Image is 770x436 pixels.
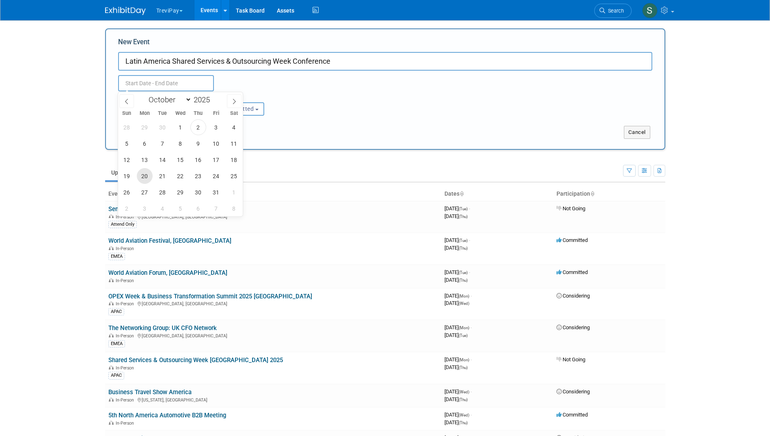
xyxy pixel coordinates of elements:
span: (Thu) [459,397,468,402]
span: October 28, 2025 [155,184,170,200]
span: September 30, 2025 [155,119,170,135]
span: October 26, 2025 [119,184,135,200]
div: Attendance / Format: [118,91,197,102]
th: Participation [553,187,665,201]
span: [DATE] [444,324,472,330]
span: Committed [556,237,588,243]
span: November 7, 2025 [208,201,224,216]
div: Participation: [209,91,288,102]
span: - [469,205,470,212]
span: - [469,269,470,275]
span: October 3, 2025 [208,119,224,135]
span: October 18, 2025 [226,152,242,168]
span: October 30, 2025 [190,184,206,200]
span: [DATE] [444,389,472,395]
span: In-Person [116,214,136,220]
a: Sort by Start Date [459,190,464,197]
span: November 2, 2025 [119,201,135,216]
span: In-Person [116,397,136,403]
span: (Tue) [459,270,468,275]
span: October 22, 2025 [173,168,188,184]
span: [DATE] [444,269,470,275]
span: September 28, 2025 [119,119,135,135]
span: In-Person [116,278,136,283]
span: October 19, 2025 [119,168,135,184]
span: Not Going [556,205,585,212]
span: October 13, 2025 [137,152,153,168]
span: [DATE] [444,412,472,418]
label: New Event [118,37,150,50]
span: [DATE] [444,364,468,370]
span: (Wed) [459,413,469,417]
a: World Aviation Festival, [GEOGRAPHIC_DATA] [108,237,231,244]
span: November 6, 2025 [190,201,206,216]
span: [DATE] [444,277,468,283]
input: Name of Trade Show / Conference [118,52,652,71]
span: Committed [556,412,588,418]
span: [DATE] [444,205,470,212]
div: APAC [108,372,124,379]
span: (Mon) [459,358,469,362]
span: October 6, 2025 [137,136,153,151]
span: October 23, 2025 [190,168,206,184]
span: Tue [153,111,171,116]
span: In-Person [116,365,136,371]
span: - [470,412,472,418]
span: Search [605,8,624,14]
img: ExhibitDay [105,7,146,15]
span: In-Person [116,246,136,251]
img: In-Person Event [109,246,114,250]
span: [DATE] [444,356,472,363]
a: Semicon West [108,205,147,213]
span: In-Person [116,421,136,426]
span: October 16, 2025 [190,152,206,168]
span: October 11, 2025 [226,136,242,151]
a: Search [594,4,632,18]
span: [DATE] [444,245,468,251]
img: In-Person Event [109,397,114,401]
span: October 29, 2025 [173,184,188,200]
th: Event [105,187,441,201]
span: October 25, 2025 [226,168,242,184]
span: Fri [207,111,225,116]
span: [DATE] [444,332,468,338]
div: [GEOGRAPHIC_DATA], [GEOGRAPHIC_DATA] [108,213,438,220]
span: November 4, 2025 [155,201,170,216]
div: [US_STATE], [GEOGRAPHIC_DATA] [108,396,438,403]
div: Attend Only [108,221,137,228]
span: October 4, 2025 [226,119,242,135]
span: (Thu) [459,365,468,370]
input: Year [192,95,216,104]
span: (Thu) [459,214,468,219]
span: (Tue) [459,207,468,211]
a: World Aviation Forum, [GEOGRAPHIC_DATA] [108,269,227,276]
span: - [470,293,472,299]
a: Shared Services & Outsourcing Week [GEOGRAPHIC_DATA] 2025 [108,356,283,364]
span: (Tue) [459,238,468,243]
span: Committed [556,269,588,275]
span: Not Going [556,356,585,363]
button: Cancel [624,126,650,139]
input: Start Date - End Date [118,75,214,91]
span: October 9, 2025 [190,136,206,151]
img: In-Person Event [109,333,114,337]
div: [GEOGRAPHIC_DATA], [GEOGRAPHIC_DATA] [108,332,438,339]
img: In-Person Event [109,421,114,425]
span: (Thu) [459,246,468,250]
span: In-Person [116,301,136,306]
span: October 14, 2025 [155,152,170,168]
a: Sort by Participation Type [590,190,594,197]
span: Mon [136,111,153,116]
span: November 5, 2025 [173,201,188,216]
select: Month [145,95,192,105]
img: In-Person Event [109,278,114,282]
span: - [469,237,470,243]
span: October 7, 2025 [155,136,170,151]
span: (Wed) [459,390,469,394]
span: October 17, 2025 [208,152,224,168]
span: [DATE] [444,396,468,402]
span: [DATE] [444,237,470,243]
span: In-Person [116,333,136,339]
a: 5th North America Automotive B2B Meeting [108,412,226,419]
span: Considering [556,389,590,395]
